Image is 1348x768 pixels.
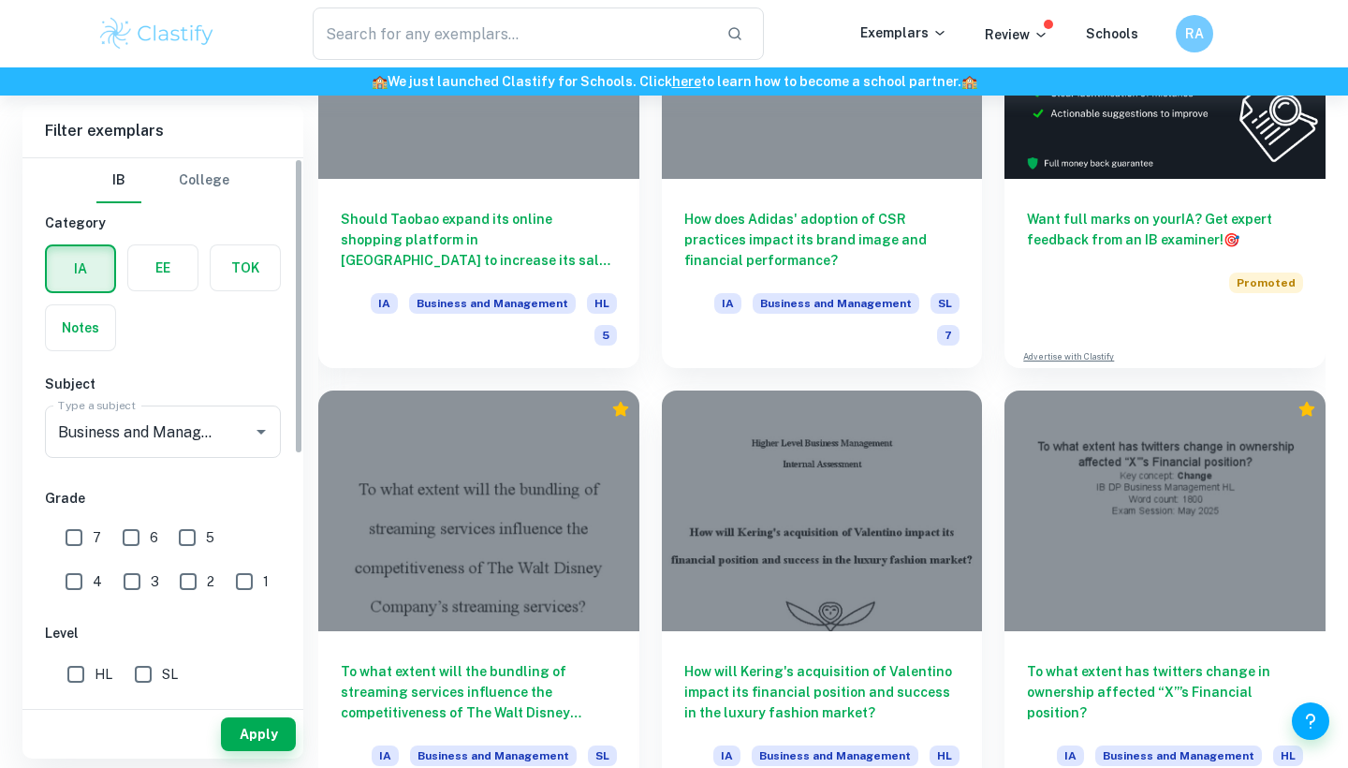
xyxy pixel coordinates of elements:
[221,717,296,751] button: Apply
[1027,209,1303,250] h6: Want full marks on your IA ? Get expert feedback from an IB examiner!
[1057,746,1084,766] span: IA
[587,293,617,314] span: HL
[162,664,178,685] span: SL
[93,527,101,548] span: 7
[410,746,577,766] span: Business and Management
[684,661,960,723] h6: How will Kering's acquisition of Valentino impact its financial position and success in the luxur...
[372,746,399,766] span: IA
[151,571,159,592] span: 3
[179,158,229,203] button: College
[207,571,214,592] span: 2
[313,7,711,60] input: Search for any exemplars...
[1229,273,1303,293] span: Promoted
[96,158,229,203] div: Filter type choice
[45,213,281,233] h6: Category
[937,325,960,346] span: 7
[611,400,630,419] div: Premium
[1086,26,1138,41] a: Schools
[93,571,102,592] span: 4
[96,158,141,203] button: IB
[95,664,112,685] span: HL
[47,246,114,291] button: IA
[1273,746,1303,766] span: HL
[341,661,617,723] h6: To what extent will the bundling of streaming services influence the competitiveness of The Walt ...
[961,74,977,89] span: 🏫
[753,293,919,314] span: Business and Management
[371,293,398,314] span: IA
[1176,15,1213,52] button: RA
[45,488,281,509] h6: Grade
[752,746,918,766] span: Business and Management
[684,209,960,271] h6: How does Adidas' adoption of CSR practices impact its brand image and financial performance?
[930,746,960,766] span: HL
[672,74,701,89] a: here
[594,325,617,346] span: 5
[263,571,269,592] span: 1
[409,293,576,314] span: Business and Management
[22,105,303,157] h6: Filter exemplars
[150,527,158,548] span: 6
[1095,746,1262,766] span: Business and Management
[45,374,281,394] h6: Subject
[45,623,281,643] h6: Level
[860,22,947,43] p: Exemplars
[1023,350,1114,363] a: Advertise with Clastify
[713,746,740,766] span: IA
[1223,232,1239,247] span: 🎯
[1184,23,1206,44] h6: RA
[930,293,960,314] span: SL
[985,24,1048,45] p: Review
[1292,702,1329,740] button: Help and Feedback
[4,71,1344,92] h6: We just launched Clastify for Schools. Click to learn how to become a school partner.
[341,209,617,271] h6: Should Taobao expand its online shopping platform in [GEOGRAPHIC_DATA] to increase its sales and ...
[97,15,216,52] img: Clastify logo
[128,245,198,290] button: EE
[211,245,280,290] button: TOK
[206,527,214,548] span: 5
[1297,400,1316,419] div: Premium
[46,305,115,350] button: Notes
[1027,661,1303,723] h6: To what extent has twitters change in ownership affected “X”’s Financial position?
[58,397,136,413] label: Type a subject
[714,293,741,314] span: IA
[588,746,617,766] span: SL
[372,74,388,89] span: 🏫
[248,419,274,445] button: Open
